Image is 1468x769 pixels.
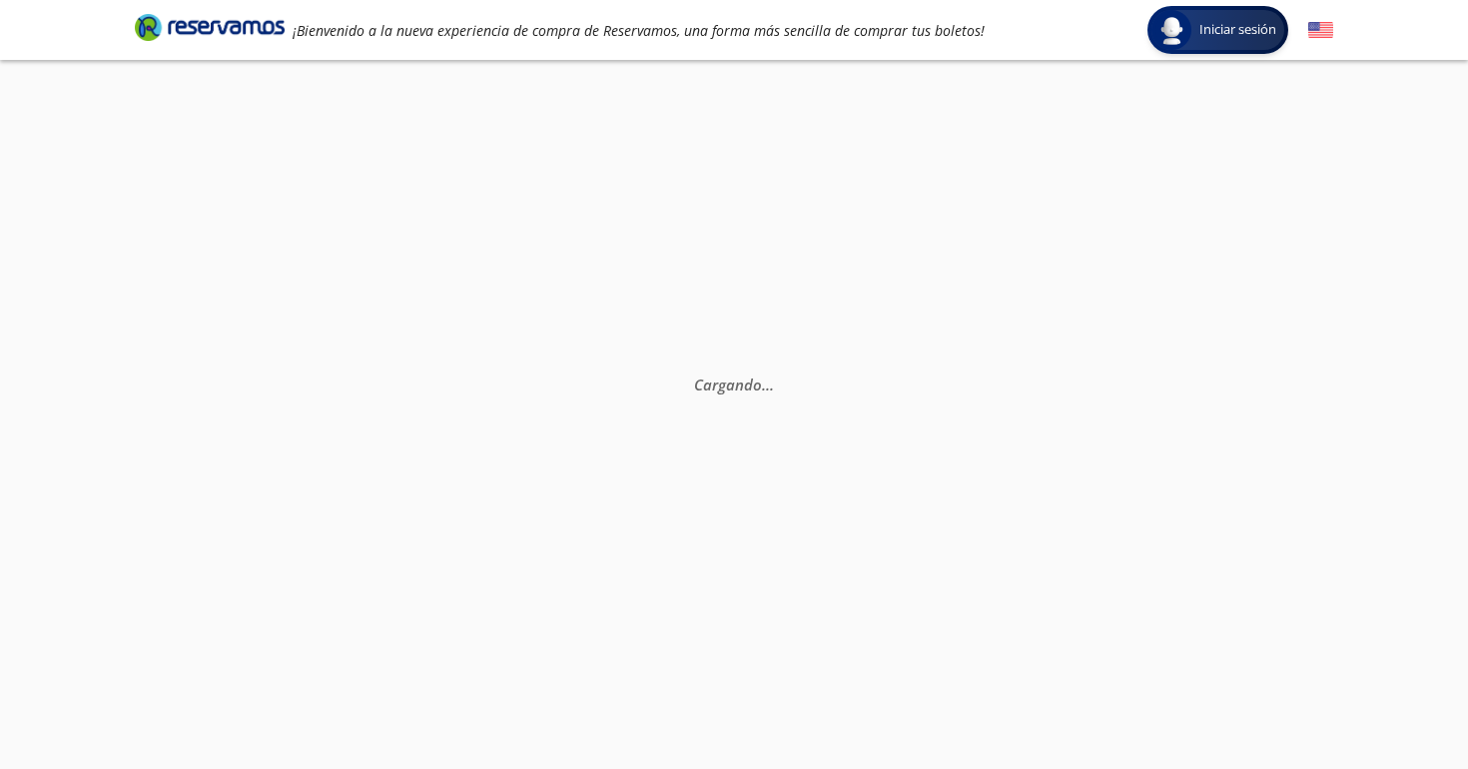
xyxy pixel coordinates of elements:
[766,375,770,394] span: .
[762,375,766,394] span: .
[135,12,285,48] a: Brand Logo
[1308,18,1333,43] button: English
[770,375,774,394] span: .
[1191,20,1284,40] span: Iniciar sesión
[293,21,985,40] em: ¡Bienvenido a la nueva experiencia de compra de Reservamos, una forma más sencilla de comprar tus...
[694,375,774,394] em: Cargando
[135,12,285,42] i: Brand Logo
